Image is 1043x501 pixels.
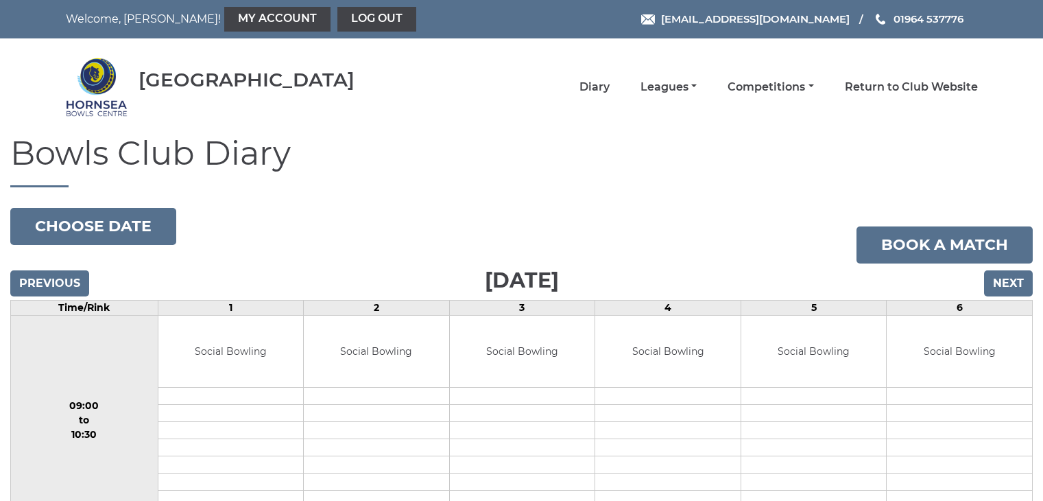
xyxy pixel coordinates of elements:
a: Log out [337,7,416,32]
td: 2 [304,300,450,315]
td: Social Bowling [887,316,1032,388]
td: Social Bowling [450,316,595,388]
img: Email [641,14,655,25]
div: [GEOGRAPHIC_DATA] [139,69,355,91]
a: Diary [579,80,610,95]
td: 1 [158,300,304,315]
img: Phone us [876,14,885,25]
a: My Account [224,7,331,32]
a: Email [EMAIL_ADDRESS][DOMAIN_NAME] [641,11,850,27]
a: Phone us 01964 537776 [874,11,963,27]
td: 5 [741,300,887,315]
td: 4 [595,300,741,315]
td: Social Bowling [158,316,304,388]
td: Social Bowling [304,316,449,388]
a: Book a match [856,226,1033,264]
button: Choose date [10,208,176,245]
nav: Welcome, [PERSON_NAME]! [66,7,434,32]
td: Social Bowling [595,316,741,388]
a: Return to Club Website [845,80,978,95]
td: 3 [449,300,595,315]
a: Leagues [640,80,697,95]
img: Hornsea Bowls Centre [66,56,128,118]
td: 6 [887,300,1033,315]
span: [EMAIL_ADDRESS][DOMAIN_NAME] [661,12,850,25]
h1: Bowls Club Diary [10,135,1033,187]
td: Social Bowling [741,316,887,388]
span: 01964 537776 [894,12,963,25]
td: Time/Rink [11,300,158,315]
a: Competitions [728,80,813,95]
input: Next [984,270,1033,296]
input: Previous [10,270,89,296]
